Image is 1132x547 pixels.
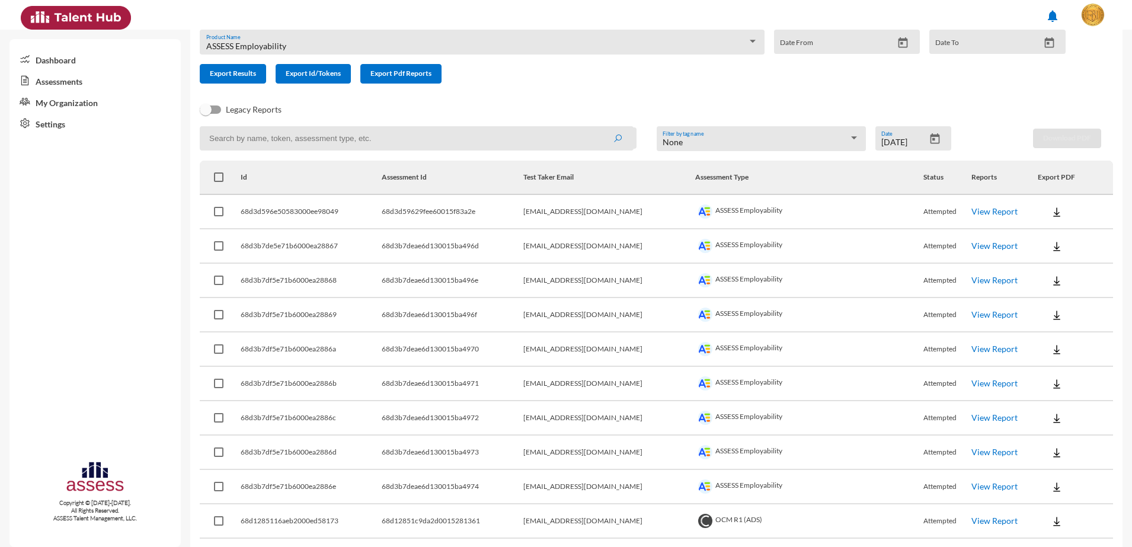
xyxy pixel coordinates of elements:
td: Attempted [923,298,971,332]
td: ASSESS Employability [695,401,923,436]
button: Download PDF [1033,129,1101,148]
span: Export Results [210,69,256,78]
td: Attempted [923,401,971,436]
a: Settings [9,113,181,134]
a: View Report [971,241,1018,251]
a: View Report [971,206,1018,216]
th: Reports [971,161,1038,195]
button: Open calendar [925,133,945,145]
span: Export Id/Tokens [286,69,341,78]
a: View Report [971,344,1018,354]
td: Attempted [923,436,971,470]
td: [EMAIL_ADDRESS][DOMAIN_NAME] [523,298,695,332]
a: View Report [971,309,1018,319]
td: ASSESS Employability [695,332,923,367]
a: View Report [971,516,1018,526]
td: [EMAIL_ADDRESS][DOMAIN_NAME] [523,229,695,264]
td: 68d3b7deae6d130015ba4971 [382,367,523,401]
span: Download PDF [1043,133,1091,142]
td: 68d3b7deae6d130015ba4972 [382,401,523,436]
td: 68d3d59629fee60015f83a2e [382,195,523,229]
span: Export Pdf Reports [370,69,431,78]
td: ASSESS Employability [695,367,923,401]
td: 68d3b7deae6d130015ba496d [382,229,523,264]
td: [EMAIL_ADDRESS][DOMAIN_NAME] [523,195,695,229]
td: OCM R1 (ADS) [695,504,923,539]
td: Attempted [923,332,971,367]
input: Search by name, token, assessment type, etc. [200,126,634,151]
button: Export Id/Tokens [276,64,351,84]
td: [EMAIL_ADDRESS][DOMAIN_NAME] [523,264,695,298]
button: Open calendar [893,37,913,49]
td: 68d3b7df5e71b6000ea2886c [241,401,382,436]
td: 68d3b7df5e71b6000ea28868 [241,264,382,298]
td: 68d3b7deae6d130015ba496e [382,264,523,298]
td: Attempted [923,504,971,539]
td: 68d12851c9da2d0015281361 [382,504,523,539]
td: [EMAIL_ADDRESS][DOMAIN_NAME] [523,367,695,401]
td: 68d1285116aeb2000ed58173 [241,504,382,539]
td: 68d3b7df5e71b6000ea2886d [241,436,382,470]
td: [EMAIL_ADDRESS][DOMAIN_NAME] [523,332,695,367]
td: 68d3b7deae6d130015ba4974 [382,470,523,504]
a: My Organization [9,91,181,113]
button: Open calendar [1039,37,1060,49]
th: Export PDF [1038,161,1113,195]
td: 68d3b7df5e71b6000ea2886a [241,332,382,367]
td: Attempted [923,367,971,401]
td: 68d3b7df5e71b6000ea2886b [241,367,382,401]
td: ASSESS Employability [695,436,923,470]
td: [EMAIL_ADDRESS][DOMAIN_NAME] [523,436,695,470]
button: Export Results [200,64,266,84]
th: Assessment Id [382,161,523,195]
p: Copyright © [DATE]-[DATE]. All Rights Reserved. ASSESS Talent Management, LLC. [9,499,181,522]
td: ASSESS Employability [695,470,923,504]
td: [EMAIL_ADDRESS][DOMAIN_NAME] [523,401,695,436]
span: None [663,137,683,147]
th: Id [241,161,382,195]
td: Attempted [923,264,971,298]
img: assesscompany-logo.png [65,460,125,497]
td: ASSESS Employability [695,229,923,264]
td: Attempted [923,195,971,229]
td: [EMAIL_ADDRESS][DOMAIN_NAME] [523,470,695,504]
th: Assessment Type [695,161,923,195]
td: ASSESS Employability [695,264,923,298]
th: Test Taker Email [523,161,695,195]
mat-icon: notifications [1045,9,1060,23]
a: Dashboard [9,49,181,70]
td: [EMAIL_ADDRESS][DOMAIN_NAME] [523,504,695,539]
td: ASSESS Employability [695,298,923,332]
a: View Report [971,447,1018,457]
a: View Report [971,481,1018,491]
td: 68d3b7deae6d130015ba4973 [382,436,523,470]
td: 68d3b7df5e71b6000ea2886e [241,470,382,504]
a: View Report [971,412,1018,423]
span: Legacy Reports [226,103,282,117]
a: View Report [971,275,1018,285]
a: View Report [971,378,1018,388]
td: 68d3b7deae6d130015ba496f [382,298,523,332]
td: Attempted [923,470,971,504]
button: Export Pdf Reports [360,64,442,84]
td: 68d3d596e50583000ee98049 [241,195,382,229]
td: 68d3b7deae6d130015ba4970 [382,332,523,367]
th: Status [923,161,971,195]
span: ASSESS Employability [206,41,286,51]
td: 68d3b7df5e71b6000ea28869 [241,298,382,332]
td: Attempted [923,229,971,264]
td: 68d3b7de5e71b6000ea28867 [241,229,382,264]
a: Assessments [9,70,181,91]
td: ASSESS Employability [695,195,923,229]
